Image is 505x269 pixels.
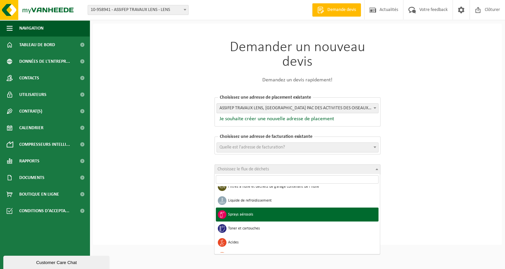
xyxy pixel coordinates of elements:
[19,53,70,70] span: Données de l'entrepr...
[228,240,375,244] span: Acides
[214,76,380,84] p: Demandez un devis rapidement!
[88,5,188,15] span: 10-958941 - ASSIFEP TRAVAUX LENS - LENS
[216,103,379,113] span: ASSIFEP TRAVAUX LENS, RUE DES COLIBRI PAC DES ACTIVITES DES OISEAUX , LENS - 10-958941
[19,136,70,153] span: Compresseurs intelli...
[312,3,361,17] a: Demande devis
[19,20,43,37] span: Navigation
[228,185,375,189] span: Filtres à huile et déchets de garage contenant de l’huile
[19,186,59,203] span: Boutique en ligne
[218,134,314,139] span: Choisissez une adresse de facturation existante
[214,40,380,69] h1: Demander un nouveau devis
[219,145,285,150] span: Quelle est l'adresse de facturation?
[228,213,375,217] span: Sprays aérosols
[88,5,189,15] span: 10-958941 - ASSIFEP TRAVAUX LENS - LENS
[19,86,46,103] span: Utilisateurs
[19,103,42,120] span: Contrat(s)
[19,70,39,86] span: Contacts
[217,167,269,172] span: Choisissez le flux de déchets
[228,226,375,230] span: Toner et cartouches
[217,104,378,113] span: ASSIFEP TRAVAUX LENS, RUE DES COLIBRI PAC DES ACTIVITES DES OISEAUX , LENS - 10-958941
[228,199,375,203] span: Liquide de refroidissement
[19,169,44,186] span: Documents
[19,203,69,219] span: Conditions d'accepta...
[19,153,40,169] span: Rapports
[216,116,334,122] button: Je souhaite créer une nouvelle adresse de placement
[19,37,55,53] span: Tableau de bord
[326,7,358,13] span: Demande devis
[19,120,43,136] span: Calendrier
[218,95,313,100] span: Choisissez une adresse de placement existante
[3,254,111,269] iframe: chat widget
